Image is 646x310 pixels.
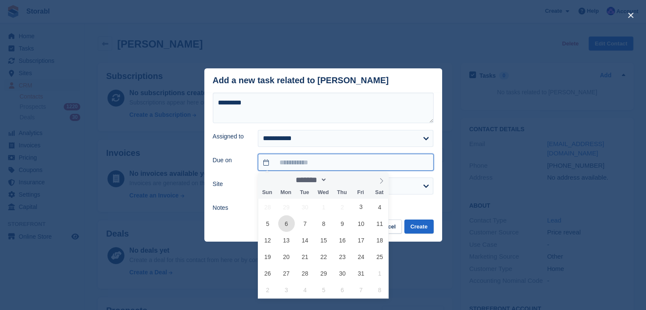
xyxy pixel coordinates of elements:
span: October 18, 2025 [371,232,388,248]
span: October 15, 2025 [315,232,332,248]
span: October 5, 2025 [260,215,276,232]
span: Sat [370,190,389,195]
span: October 30, 2025 [334,265,350,282]
span: October 12, 2025 [260,232,276,248]
span: November 7, 2025 [353,282,369,298]
span: Sun [258,190,276,195]
span: Fri [351,190,370,195]
span: October 23, 2025 [334,248,350,265]
span: October 28, 2025 [296,265,313,282]
span: October 9, 2025 [334,215,350,232]
span: September 29, 2025 [278,199,295,215]
label: Notes [213,203,248,212]
span: November 1, 2025 [371,265,388,282]
span: Wed [314,190,333,195]
label: Due on [213,156,248,165]
div: Add a new task related to [PERSON_NAME] [213,76,389,85]
input: Year [327,175,354,184]
span: October 21, 2025 [296,248,313,265]
span: October 14, 2025 [296,232,313,248]
span: November 3, 2025 [278,282,295,298]
span: October 11, 2025 [371,215,388,232]
span: November 4, 2025 [296,282,313,298]
span: November 5, 2025 [315,282,332,298]
span: October 19, 2025 [260,248,276,265]
span: October 25, 2025 [371,248,388,265]
span: October 8, 2025 [315,215,332,232]
span: October 24, 2025 [353,248,369,265]
span: November 8, 2025 [371,282,388,298]
span: October 1, 2025 [315,199,332,215]
span: October 10, 2025 [353,215,369,232]
span: October 4, 2025 [371,199,388,215]
label: Site [213,180,248,189]
span: September 28, 2025 [260,199,276,215]
span: October 17, 2025 [353,232,369,248]
span: November 6, 2025 [334,282,350,298]
span: October 31, 2025 [353,265,369,282]
span: October 27, 2025 [278,265,295,282]
span: October 26, 2025 [260,265,276,282]
span: October 3, 2025 [353,199,369,215]
span: Mon [276,190,295,195]
span: October 2, 2025 [334,199,350,215]
span: October 13, 2025 [278,232,295,248]
span: Tue [295,190,314,195]
button: Create [404,220,433,234]
span: October 22, 2025 [315,248,332,265]
select: Month [293,175,327,184]
button: close [624,8,638,22]
span: September 30, 2025 [296,199,313,215]
span: October 20, 2025 [278,248,295,265]
label: Assigned to [213,132,248,141]
span: October 7, 2025 [296,215,313,232]
span: November 2, 2025 [260,282,276,298]
span: October 29, 2025 [315,265,332,282]
span: Thu [333,190,351,195]
span: October 6, 2025 [278,215,295,232]
span: October 16, 2025 [334,232,350,248]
